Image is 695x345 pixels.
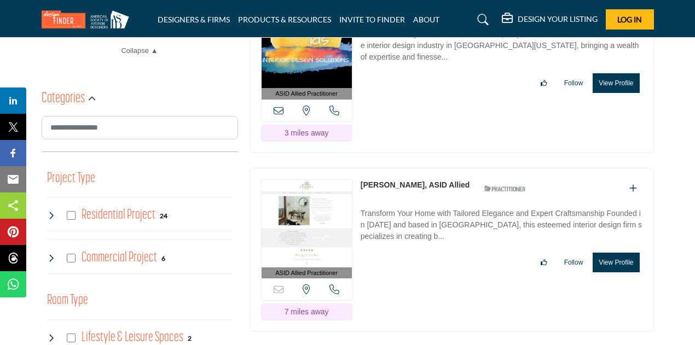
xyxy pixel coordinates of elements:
[47,290,88,311] button: Room Type
[467,11,496,28] a: Search
[158,15,230,24] a: DESIGNERS & FIRMS
[361,208,642,244] p: Transform Your Home with Tailored Elegance and Expert Craftsmanship Founded in [DATE] and based i...
[361,28,642,65] p: FL Interior Design Solutions, known colloquially as 'ids', stands at the forefront of the interio...
[480,182,529,196] img: ASID Qualified Practitioners Badge Icon
[339,15,405,24] a: INVITE TO FINDER
[188,335,192,342] b: 2
[557,74,590,92] button: Follow
[361,201,642,244] a: Transform Your Home with Tailored Elegance and Expert Craftsmanship Founded in [DATE] and based i...
[42,116,238,139] input: Search Category
[262,180,352,279] a: ASID Allied Practitioner
[50,45,229,56] a: Collapse ▲
[82,248,157,267] h4: Commercial Project: Involve the design, construction, or renovation of spaces used for business p...
[285,307,329,316] span: 7 miles away
[42,10,135,28] img: Site Logo
[47,168,95,189] button: Project Type
[285,128,329,137] span: 3 miles away
[534,253,554,272] button: Like listing
[42,89,85,109] h2: Categories
[593,253,639,272] button: View Profile
[67,211,76,220] input: Select Residential Project checkbox
[557,253,590,272] button: Follow
[413,15,439,24] a: ABOUT
[629,184,637,193] a: Add To List
[275,268,338,278] span: ASID Allied Practitioner
[161,253,165,263] div: 6 Results For Commercial Project
[238,15,331,24] a: PRODUCTS & RESOURCES
[275,89,338,98] span: ASID Allied Practitioner
[262,1,352,88] img: Jodi Schoenfeld, ASID Allied
[262,1,352,100] a: ASID Allied Practitioner
[502,13,598,26] div: DESIGN YOUR LISTING
[160,212,167,220] b: 24
[518,14,598,24] h5: DESIGN YOUR LISTING
[534,74,554,92] button: Like listing
[361,22,642,65] a: FL Interior Design Solutions, known colloquially as 'ids', stands at the forefront of the interio...
[161,255,165,262] b: 6
[67,254,76,262] input: Select Commercial Project checkbox
[262,180,352,267] img: Mary Franks, ASID Allied
[67,334,76,342] input: Select Lifestyle & Leisure Spaces checkbox
[361,179,470,191] p: Mary Franks, ASID Allied
[160,210,167,220] div: 24 Results For Residential Project
[82,206,155,225] h4: Residential Project: Types of projects range from simple residential renovations to highly comple...
[593,73,639,93] button: View Profile
[617,15,642,24] span: Log In
[606,9,654,30] button: Log In
[361,180,470,189] a: [PERSON_NAME], ASID Allied
[188,333,192,343] div: 2 Results For Lifestyle & Leisure Spaces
